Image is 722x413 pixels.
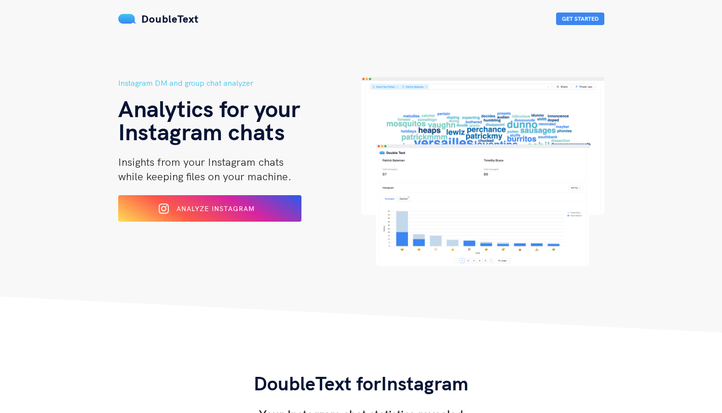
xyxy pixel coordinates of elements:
[118,170,291,183] span: while keeping files on your machine.
[118,77,361,89] h5: Instagram DM and group chat analyzer
[118,208,301,216] a: Analyze Instagram
[361,77,604,266] img: hero
[118,94,300,123] span: Analytics for your
[118,195,301,222] button: Analyze Instagram
[118,12,199,26] a: DoubleText
[177,204,255,213] span: Analyze Instagram
[118,155,284,169] span: Insights from your Instagram chats
[556,13,604,25] button: Get Started
[118,14,136,24] img: mS3x8y1f88AAAAABJRU5ErkJggg==
[141,12,199,26] span: DoubleText
[254,371,468,395] span: DoubleText for Instagram
[118,117,285,146] span: Instagram chats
